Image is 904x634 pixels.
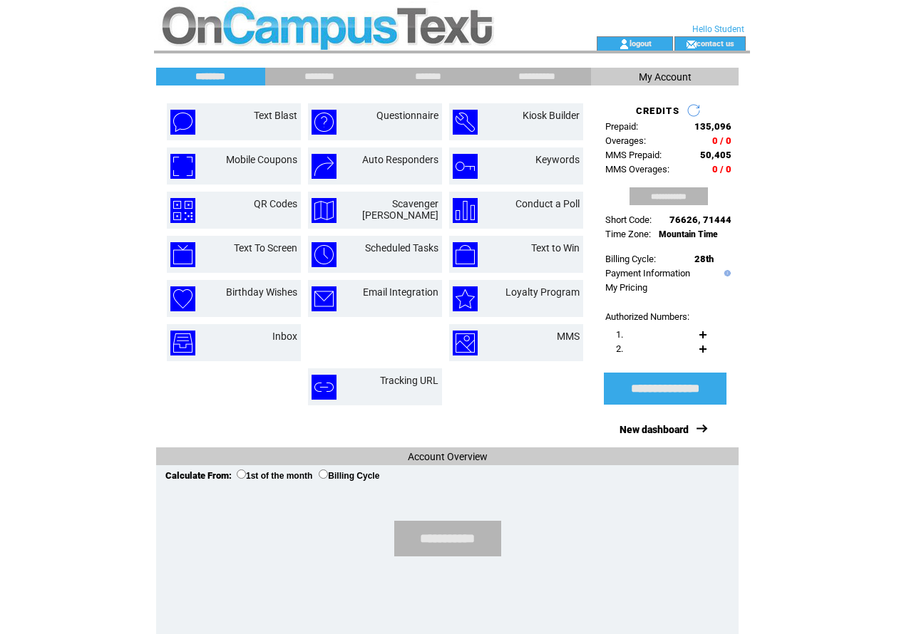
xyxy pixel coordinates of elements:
img: kiosk-builder.png [453,110,478,135]
a: Birthday Wishes [226,286,297,298]
a: Scheduled Tasks [365,242,438,254]
a: New dashboard [620,424,689,435]
img: text-blast.png [170,110,195,135]
span: 0 / 0 [712,135,731,146]
img: help.gif [721,270,731,276]
span: 28th [694,254,714,264]
a: Questionnaire [376,110,438,121]
span: Calculate From: [165,470,232,481]
span: 50,405 [700,150,731,160]
img: questionnaire.png [312,110,337,135]
a: Text to Win [531,242,580,254]
img: inbox.png [170,331,195,355]
a: Inbox [272,331,297,342]
a: My Pricing [605,282,647,293]
a: Payment Information [605,268,690,279]
a: logout [630,38,652,48]
span: Prepaid: [605,121,638,132]
span: Account Overview [408,451,488,462]
img: email-integration.png [312,286,337,311]
a: Kiosk Builder [523,110,580,121]
img: mms.png [453,331,478,355]
img: qr-codes.png [170,198,195,223]
a: Loyalty Program [505,286,580,298]
span: MMS Overages: [605,164,669,175]
span: CREDITS [636,105,679,116]
a: Text Blast [254,110,297,121]
a: contact us [697,38,734,48]
span: Authorized Numbers: [605,311,689,322]
a: Auto Responders [362,154,438,165]
a: QR Codes [254,198,297,209]
a: Tracking URL [380,375,438,386]
span: My Account [639,71,692,83]
label: Billing Cycle [319,471,379,481]
a: Email Integration [363,286,438,298]
img: auto-responders.png [312,154,337,179]
span: 0 / 0 [712,164,731,175]
img: contact_us_icon.gif [686,38,697,50]
a: Mobile Coupons [226,154,297,165]
img: conduct-a-poll.png [453,198,478,223]
img: mobile-coupons.png [170,154,195,179]
a: Keywords [535,154,580,165]
a: MMS [557,331,580,342]
label: 1st of the month [237,471,312,481]
input: 1st of the month [237,469,246,479]
img: scheduled-tasks.png [312,242,337,267]
img: text-to-win.png [453,242,478,267]
img: text-to-screen.png [170,242,195,267]
img: tracking-url.png [312,375,337,400]
a: Conduct a Poll [515,198,580,209]
img: account_icon.gif [619,38,630,50]
span: Overages: [605,135,646,146]
span: Billing Cycle: [605,254,656,264]
img: keywords.png [453,154,478,179]
span: Short Code: [605,214,652,225]
span: Time Zone: [605,229,651,239]
span: Mountain Time [659,229,718,239]
a: Text To Screen [234,242,297,254]
input: Billing Cycle [319,469,328,479]
span: 76626, 71444 [669,214,731,225]
a: Scavenger [PERSON_NAME] [362,198,438,221]
span: 2. [616,343,623,354]
span: MMS Prepaid: [605,150,662,160]
span: 1. [616,329,623,340]
img: scavenger-hunt.png [312,198,337,223]
span: 135,096 [694,121,731,132]
img: loyalty-program.png [453,286,478,311]
span: Hello Student [692,24,744,34]
img: birthday-wishes.png [170,286,195,311]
